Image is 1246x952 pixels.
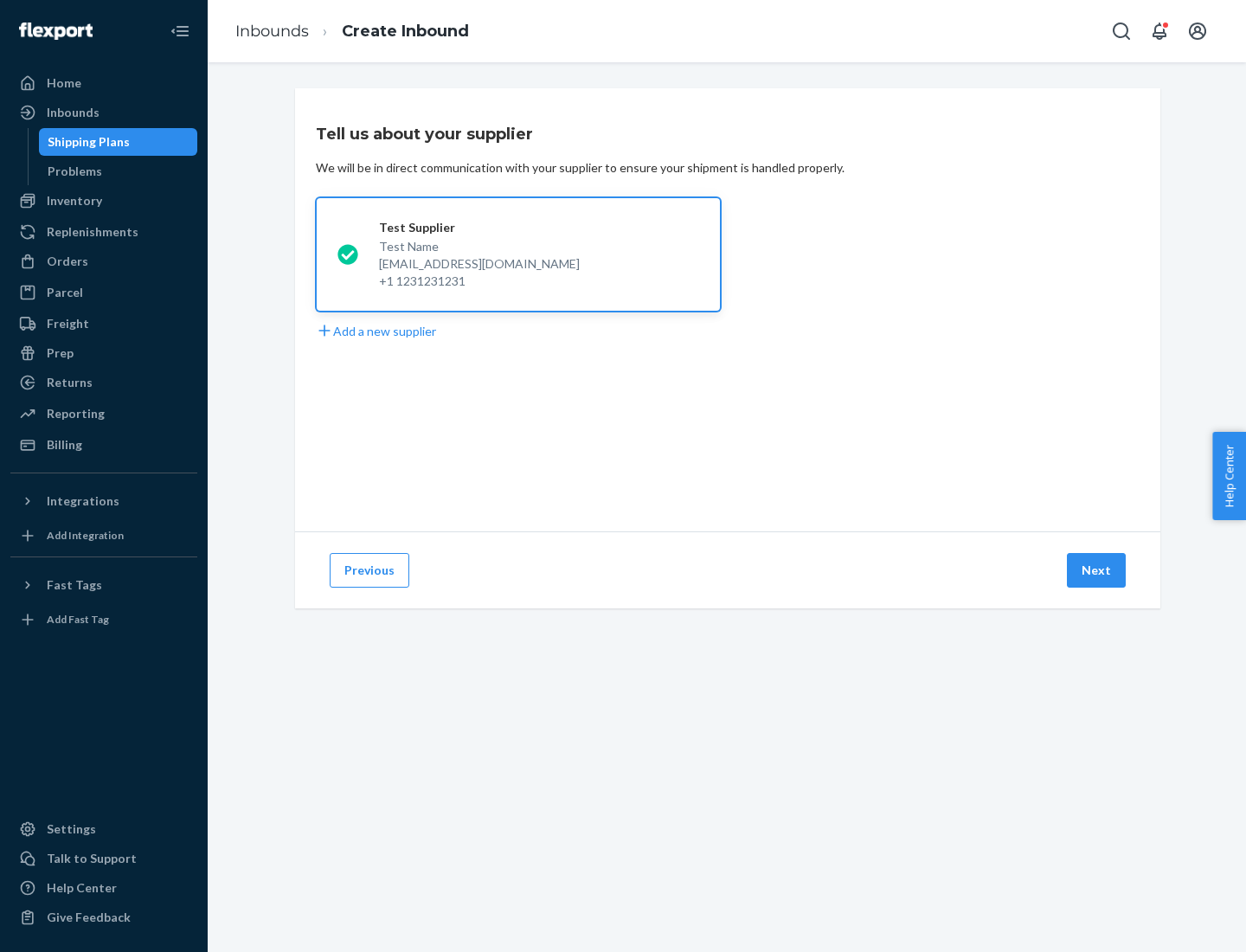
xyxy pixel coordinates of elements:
a: Returns [10,369,197,396]
a: Replenishments [10,218,197,246]
a: Create Inbound [342,22,469,41]
div: Add Integration [47,528,124,543]
a: Add Integration [10,522,197,550]
button: Open notifications [1142,14,1177,48]
button: Fast Tags [10,571,197,599]
button: Integrations [10,487,197,515]
a: Settings [10,815,197,843]
div: Prep [47,344,74,362]
div: Replenishments [47,223,138,241]
div: Inbounds [47,104,100,121]
a: Inbounds [235,22,309,41]
div: Orders [47,253,88,270]
button: Open account menu [1180,14,1215,48]
a: Help Center [10,874,197,902]
a: Inbounds [10,99,197,126]
a: Shipping Plans [39,128,198,156]
div: Integrations [47,492,119,510]
div: Settings [47,820,96,838]
div: Billing [47,436,82,453]
button: Close Navigation [163,14,197,48]
div: Problems [48,163,102,180]
ol: breadcrumbs [222,6,483,57]
div: Help Center [47,879,117,897]
button: Help Center [1212,432,1246,520]
button: Open Search Box [1104,14,1139,48]
button: Previous [330,553,409,588]
a: Prep [10,339,197,367]
button: Give Feedback [10,904,197,931]
a: Reporting [10,400,197,428]
a: Parcel [10,279,197,306]
div: Parcel [47,284,83,301]
div: Home [47,74,81,92]
div: Add Fast Tag [47,612,109,627]
div: Reporting [47,405,105,422]
a: Freight [10,310,197,338]
div: Fast Tags [47,576,102,594]
a: Home [10,69,197,97]
button: Add a new supplier [316,322,436,340]
a: Inventory [10,187,197,215]
a: Billing [10,431,197,459]
img: Flexport logo [19,23,93,40]
h3: Tell us about your supplier [316,123,533,145]
div: We will be in direct communication with your supplier to ensure your shipment is handled properly. [316,159,845,177]
div: Returns [47,374,93,391]
a: Add Fast Tag [10,606,197,634]
div: Give Feedback [47,909,131,926]
button: Next [1067,553,1126,588]
div: Inventory [47,192,102,209]
a: Talk to Support [10,845,197,872]
a: Problems [39,158,198,185]
div: Shipping Plans [48,133,130,151]
a: Orders [10,248,197,275]
div: Talk to Support [47,850,137,867]
div: Freight [47,315,89,332]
